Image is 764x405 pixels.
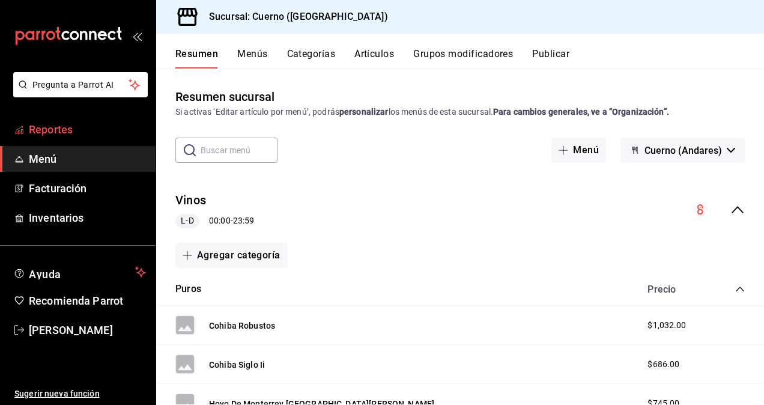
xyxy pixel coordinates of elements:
[175,48,218,69] button: Resumen
[493,107,669,117] strong: Para cambios generales, ve a “Organización”.
[29,151,146,167] span: Menú
[339,107,389,117] strong: personalizar
[29,180,146,196] span: Facturación
[647,319,686,332] span: $1,032.00
[29,265,130,279] span: Ayuda
[175,214,254,228] div: 00:00 - 23:59
[175,48,764,69] div: navigation tabs
[237,48,267,69] button: Menús
[287,48,336,69] button: Categorías
[199,10,388,24] h3: Sucursal: Cuerno ([GEOGRAPHIC_DATA])
[14,388,146,400] span: Sugerir nueva función
[647,358,679,371] span: $686.00
[175,243,288,268] button: Agregar categoría
[209,359,265,371] button: Cohiba Siglo Ii
[29,293,146,309] span: Recomienda Parrot
[635,284,712,295] div: Precio
[209,320,275,332] button: Cohiba Robustos
[29,121,146,138] span: Reportes
[13,72,148,97] button: Pregunta a Parrot AI
[413,48,513,69] button: Grupos modificadores
[29,322,146,338] span: [PERSON_NAME]
[29,210,146,226] span: Inventarios
[735,284,745,294] button: collapse-category-row
[175,192,206,209] button: Vinos
[32,79,129,91] span: Pregunta a Parrot AI
[354,48,394,69] button: Artículos
[132,31,142,41] button: open_drawer_menu
[620,138,745,163] button: Cuerno (Andares)
[8,87,148,100] a: Pregunta a Parrot AI
[175,88,274,106] div: Resumen sucursal
[175,282,201,296] button: Puros
[532,48,569,69] button: Publicar
[156,182,764,238] div: collapse-menu-row
[176,215,198,227] span: L-D
[201,138,277,162] input: Buscar menú
[551,138,606,163] button: Menú
[644,145,722,156] span: Cuerno (Andares)
[175,106,745,118] div: Si activas ‘Editar artículo por menú’, podrás los menús de esta sucursal.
